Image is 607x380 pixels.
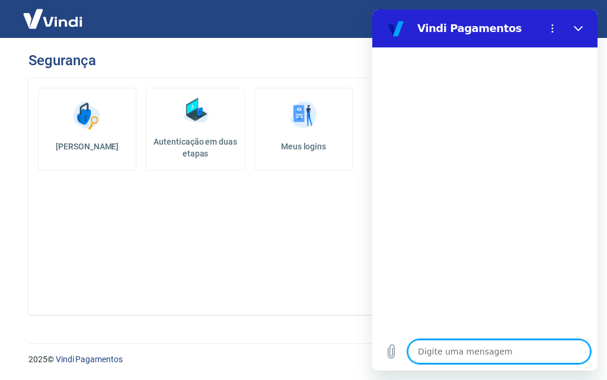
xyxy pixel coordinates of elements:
img: Alterar senha [69,98,105,133]
h3: Segurança [28,52,95,69]
h5: Meus logins [264,140,343,152]
h5: [PERSON_NAME] [48,140,126,152]
a: Meus logins [254,88,353,171]
img: Autenticação em duas etapas [178,93,213,129]
a: Autenticação em duas etapas [146,88,244,171]
img: Meus logins [286,98,321,133]
a: [PERSON_NAME] [38,88,136,171]
p: 2025 © [28,353,579,366]
h5: Autenticação em duas etapas [151,136,239,159]
iframe: Janela de mensagens [372,9,598,371]
a: Vindi Pagamentos [56,355,123,364]
img: Vindi [14,1,91,37]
